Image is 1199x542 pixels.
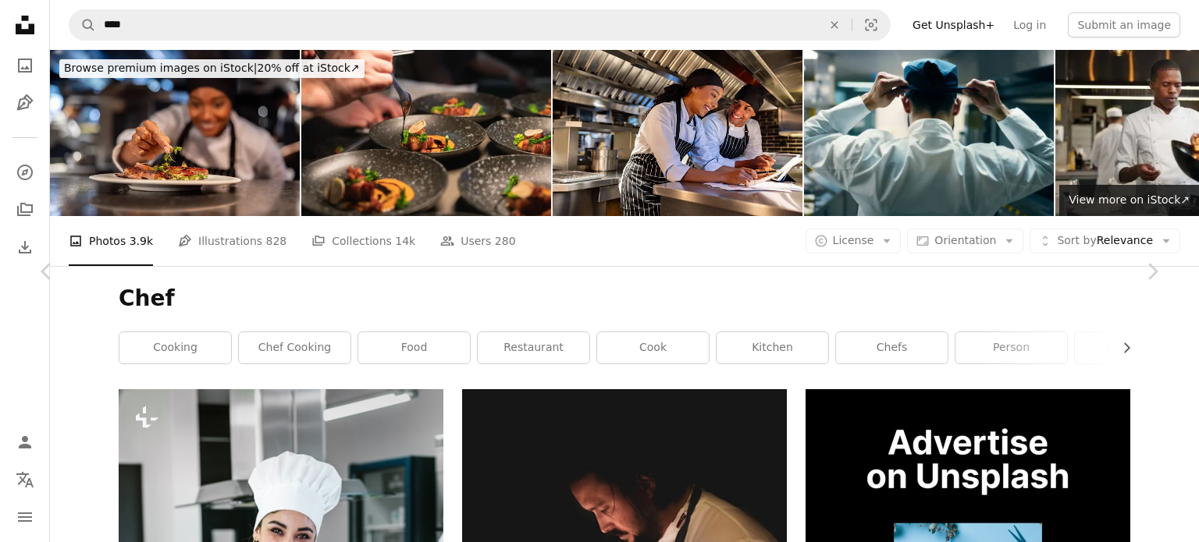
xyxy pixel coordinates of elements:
[119,332,231,363] a: cooking
[1069,193,1190,206] span: View more on iStock ↗
[1004,12,1055,37] a: Log in
[804,50,1054,216] img: Chef, kitchen and restaurant with hat tie and start dinner service at fine dining job with hospit...
[239,332,350,363] a: chef cooking
[852,10,890,40] button: Visual search
[478,332,589,363] a: restaurant
[553,50,802,216] img: Team of chefs doing paperwork at a restaurant
[1059,185,1199,216] a: View more on iStock↗
[266,232,287,250] span: 828
[311,216,415,266] a: Collections 14k
[9,427,41,458] a: Log in / Sign up
[934,234,996,246] span: Orientation
[69,10,96,40] button: Search Unsplash
[9,50,41,81] a: Photos
[301,50,551,216] img: Chefs preparing food in professional kitchen.
[1075,332,1187,363] a: chef hat
[64,62,257,74] span: Browse premium images on iStock |
[9,194,41,225] a: Collections
[833,234,874,246] span: License
[1057,233,1153,249] span: Relevance
[9,157,41,188] a: Explore
[1112,332,1130,363] button: scroll list to the right
[358,332,470,363] a: food
[1057,234,1096,246] span: Sort by
[597,332,709,363] a: cook
[1105,197,1199,346] a: Next
[903,12,1004,37] a: Get Unsplash+
[806,228,902,253] button: License
[907,228,1023,253] button: Orientation
[178,216,286,266] a: Illustrations 828
[495,232,516,250] span: 280
[119,285,1130,313] h1: Chef
[1030,228,1180,253] button: Sort byRelevance
[69,9,891,41] form: Find visuals sitewide
[59,59,365,78] div: 20% off at iStock ↗
[9,464,41,495] button: Language
[817,10,852,40] button: Clear
[395,232,415,250] span: 14k
[955,332,1067,363] a: person
[717,332,828,363] a: kitchen
[9,87,41,119] a: Illustrations
[50,50,300,216] img: Close-up on a chef decorating a plate at a restaurant
[836,332,948,363] a: chefs
[1068,12,1180,37] button: Submit an image
[440,216,515,266] a: Users 280
[9,501,41,533] button: Menu
[50,50,374,87] a: Browse premium images on iStock|20% off at iStock↗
